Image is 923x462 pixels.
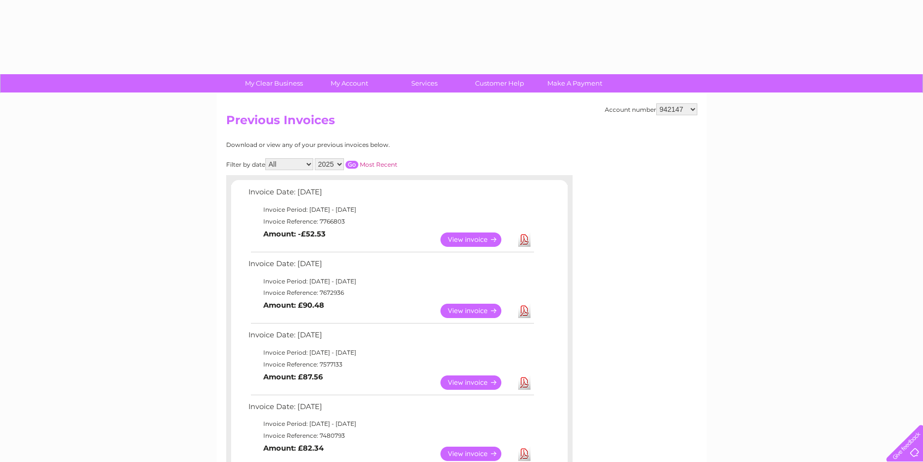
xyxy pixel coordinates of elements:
[518,304,531,318] a: Download
[246,204,535,216] td: Invoice Period: [DATE] - [DATE]
[518,447,531,461] a: Download
[246,400,535,418] td: Invoice Date: [DATE]
[360,161,397,168] a: Most Recent
[263,444,324,453] b: Amount: £82.34
[226,158,486,170] div: Filter by date
[440,232,513,247] a: View
[263,372,323,381] b: Amount: £87.56
[246,276,535,287] td: Invoice Period: [DATE] - [DATE]
[246,418,535,430] td: Invoice Period: [DATE] - [DATE]
[534,74,616,92] a: Make A Payment
[384,74,465,92] a: Services
[308,74,390,92] a: My Account
[605,103,697,115] div: Account number
[246,430,535,442] td: Invoice Reference: 7480793
[518,375,531,390] a: Download
[233,74,315,92] a: My Clear Business
[263,301,324,310] b: Amount: £90.48
[226,141,486,148] div: Download or view any of your previous invoices below.
[440,304,513,318] a: View
[263,230,326,238] b: Amount: -£52.53
[226,113,697,132] h2: Previous Invoices
[459,74,540,92] a: Customer Help
[246,328,535,347] td: Invoice Date: [DATE]
[518,232,531,247] a: Download
[246,257,535,276] td: Invoice Date: [DATE]
[246,185,535,204] td: Invoice Date: [DATE]
[246,216,535,228] td: Invoice Reference: 7766803
[246,359,535,370] td: Invoice Reference: 7577133
[246,347,535,359] td: Invoice Period: [DATE] - [DATE]
[440,447,513,461] a: View
[246,287,535,299] td: Invoice Reference: 7672936
[440,375,513,390] a: View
